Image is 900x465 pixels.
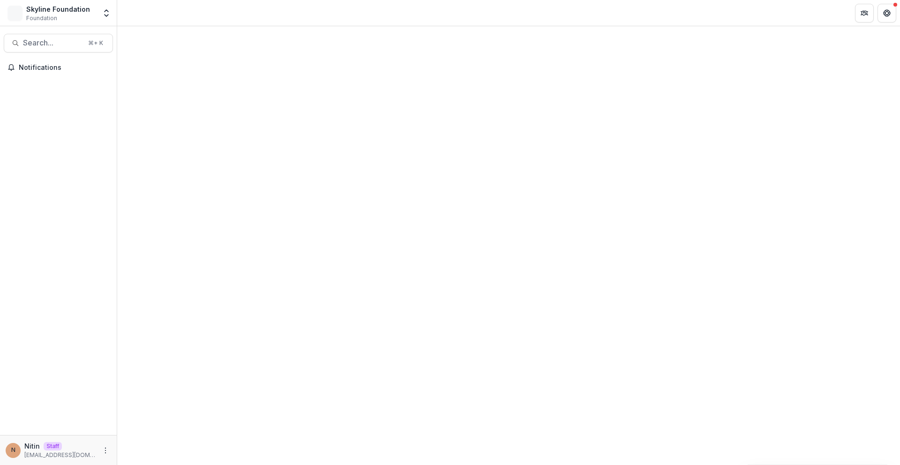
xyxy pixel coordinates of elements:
button: More [100,445,111,456]
p: [EMAIL_ADDRESS][DOMAIN_NAME] [24,451,96,459]
button: Open entity switcher [100,4,113,22]
div: Nitin [11,447,15,453]
p: Nitin [24,441,40,451]
div: ⌘ + K [86,38,105,48]
div: Skyline Foundation [26,4,90,14]
nav: breadcrumb [121,6,161,20]
button: Partners [855,4,874,22]
span: Foundation [26,14,57,22]
button: Search... [4,34,113,52]
span: Notifications [19,64,109,72]
button: Get Help [877,4,896,22]
p: Staff [44,442,62,450]
span: Search... [23,38,82,47]
button: Notifications [4,60,113,75]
